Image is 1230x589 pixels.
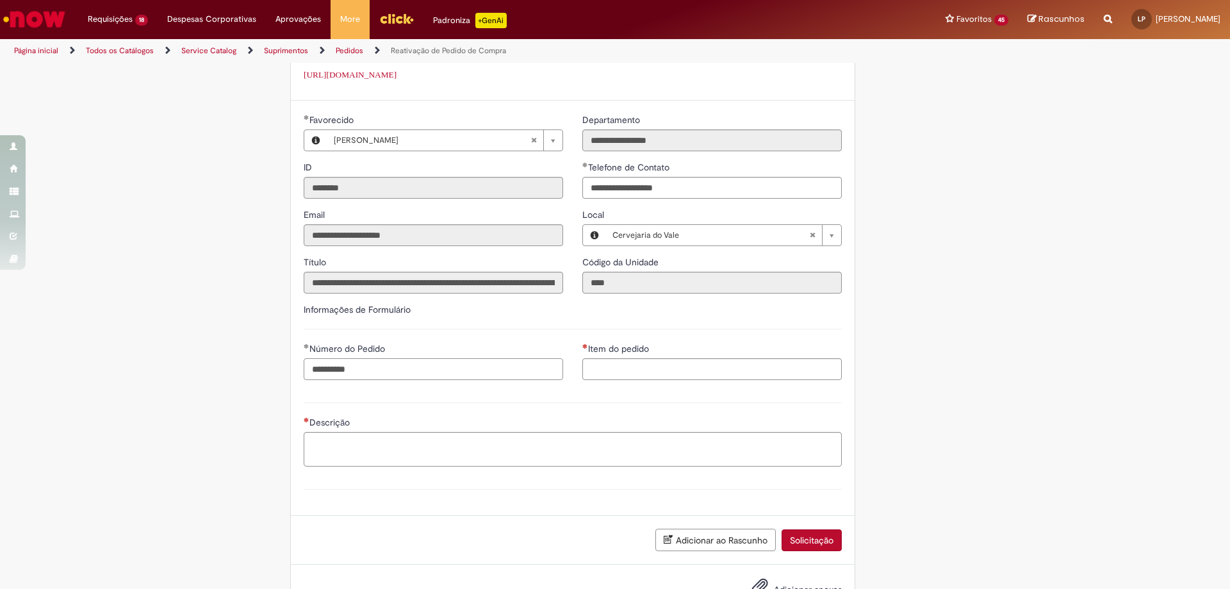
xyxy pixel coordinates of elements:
input: Título [304,272,563,294]
a: [URL][DOMAIN_NAME] [304,70,397,79]
input: Telefone de Contato [582,177,842,199]
a: Pedidos [336,46,363,56]
span: Despesas Corporativas [167,13,256,26]
p: +GenAi [475,13,507,28]
span: More [340,13,360,26]
span: Necessários - Favorecido [309,114,356,126]
span: 45 [994,15,1008,26]
span: Item do pedido [588,343,652,354]
input: Item do pedido [582,358,842,380]
div: Padroniza [433,13,507,28]
label: Somente leitura - Código da Unidade [582,256,661,269]
span: Telefone de Contato [588,162,672,173]
label: Somente leitura - Título [304,256,329,269]
input: Código da Unidade [582,272,842,294]
a: Página inicial [14,46,58,56]
button: Local, Visualizar este registro Cervejaria do Vale [583,225,606,245]
span: Obrigatório Preenchido [582,162,588,167]
a: Service Catalog [181,46,236,56]
span: Aprovações [275,13,321,26]
span: [PERSON_NAME] [334,130,530,151]
img: click_logo_yellow_360x200.png [379,9,414,28]
a: Rascunhos [1028,13,1085,26]
span: LP [1138,15,1145,23]
input: ID [304,177,563,199]
span: Número do Pedido [309,343,388,354]
span: Cervejaria do Vale [612,225,809,245]
input: Departamento [582,129,842,151]
span: Necessários [582,344,588,349]
span: Somente leitura - Título [304,256,329,268]
textarea: Descrição [304,432,842,467]
label: Somente leitura - Departamento [582,113,643,126]
button: Adicionar ao Rascunho [655,529,776,551]
abbr: Limpar campo Favorecido [524,130,543,151]
span: Somente leitura - Código da Unidade [582,256,661,268]
span: Obrigatório Preenchido [304,344,309,349]
a: [PERSON_NAME]Limpar campo Favorecido [327,130,562,151]
img: ServiceNow [1,6,67,32]
a: Reativação de Pedido de Compra [391,46,506,56]
span: Obrigatório Preenchido [304,115,309,120]
label: Somente leitura - ID [304,161,315,174]
span: Descrição [309,417,352,428]
button: Solicitação [782,529,842,551]
span: Rascunhos [1038,13,1085,25]
span: Somente leitura - Departamento [582,114,643,126]
button: Favorecido, Visualizar este registro Luis Guilherme Marques Do Prado [304,130,327,151]
span: Somente leitura - Email [304,209,327,220]
span: Favoritos [956,13,992,26]
input: Email [304,224,563,246]
ul: Trilhas de página [10,39,810,63]
abbr: Limpar campo Local [803,225,822,245]
a: Cervejaria do ValeLimpar campo Local [606,225,841,245]
a: Suprimentos [264,46,308,56]
span: Somente leitura - ID [304,162,315,173]
span: Local [582,209,607,220]
span: [PERSON_NAME] [1156,13,1220,24]
span: 18 [135,15,148,26]
span: Necessários [304,417,309,422]
span: Requisições [88,13,133,26]
input: Número do Pedido [304,358,563,380]
label: Informações de Formulário [304,304,411,315]
a: Todos os Catálogos [86,46,154,56]
label: Somente leitura - Email [304,208,327,221]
